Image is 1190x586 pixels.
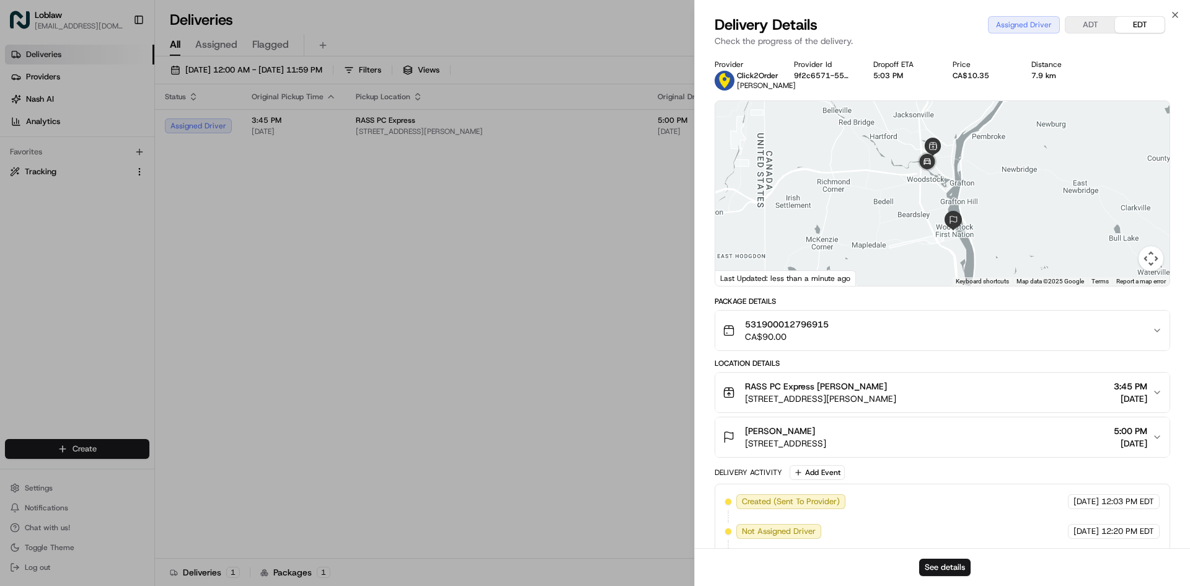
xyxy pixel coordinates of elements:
[715,60,774,69] div: Provider
[1101,496,1154,507] span: 12:03 PM EDT
[1091,278,1109,285] a: Terms
[1101,526,1154,537] span: 12:20 PM EDT
[873,71,933,81] div: 5:03 PM
[1114,393,1147,405] span: [DATE]
[745,437,826,450] span: [STREET_ADDRESS]
[100,272,204,295] a: 💻API Documentation
[105,278,115,288] div: 💻
[715,417,1170,457] button: [PERSON_NAME][STREET_ADDRESS]5:00 PM[DATE]
[919,559,971,576] button: See details
[25,226,35,236] img: 1736555255976-a54dd68f-1ca7-489b-9aae-adbdc363a1c4
[718,270,759,286] a: Open this area in Google Maps (opens a new window)
[794,71,853,81] button: 9f2c6571-5569-0e16-13fc-e69ce619cc43
[110,226,135,236] span: [DATE]
[873,60,933,69] div: Dropoff ETA
[718,270,759,286] img: Google
[32,80,205,93] input: Clear
[25,277,95,290] span: Knowledge Base
[715,15,818,35] span: Delivery Details
[742,496,840,507] span: Created (Sent To Provider)
[105,192,109,202] span: •
[745,318,829,331] span: 531900012796915
[211,122,226,137] button: Start new chat
[117,277,199,290] span: API Documentation
[1114,437,1147,450] span: [DATE]
[953,60,1012,69] div: Price
[1031,60,1091,69] div: Distance
[1073,526,1099,537] span: [DATE]
[745,380,887,393] span: RASS PC Express [PERSON_NAME]
[12,118,35,141] img: 1736555255976-a54dd68f-1ca7-489b-9aae-adbdc363a1c4
[715,71,734,91] img: profile_click2order_cartwheel.png
[737,81,796,91] span: [PERSON_NAME]
[25,193,35,203] img: 1736555255976-a54dd68f-1ca7-489b-9aae-adbdc363a1c4
[1031,71,1091,81] div: 7.9 km
[87,307,150,317] a: Powered byPylon
[1139,246,1163,271] button: Map camera controls
[742,526,816,537] span: Not Assigned Driver
[745,331,829,343] span: CA$90.00
[123,308,150,317] span: Pylon
[1073,496,1099,507] span: [DATE]
[192,159,226,174] button: See all
[956,277,1009,286] button: Keyboard shortcuts
[56,131,170,141] div: We're available if you need us!
[1116,278,1166,285] a: Report a map error
[794,60,853,69] div: Provider Id
[12,12,37,37] img: Nash
[12,214,32,234] img: Jandy Espique
[56,118,203,131] div: Start new chat
[12,278,22,288] div: 📗
[1115,17,1165,33] button: EDT
[715,35,1170,47] p: Check the progress of the delivery.
[1114,380,1147,393] span: 3:45 PM
[715,270,856,286] div: Last Updated: less than a minute ago
[7,272,100,295] a: 📗Knowledge Base
[715,468,782,477] div: Delivery Activity
[745,425,815,437] span: [PERSON_NAME]
[103,226,107,236] span: •
[12,180,32,200] img: Klarizel Pensader
[737,71,778,81] span: Click2Order
[790,465,845,480] button: Add Event
[12,161,79,171] div: Past conversations
[38,192,102,202] span: Klarizel Pensader
[38,226,100,236] span: [PERSON_NAME]
[112,192,146,202] span: 12:18 PM
[26,118,48,141] img: 1724597045416-56b7ee45-8013-43a0-a6f9-03cb97ddad50
[1114,425,1147,437] span: 5:00 PM
[715,373,1170,412] button: RASS PC Express [PERSON_NAME][STREET_ADDRESS][PERSON_NAME]3:45 PM[DATE]
[715,311,1170,350] button: 531900012796915CA$90.00
[953,71,1012,81] div: CA$10.35
[715,296,1170,306] div: Package Details
[715,358,1170,368] div: Location Details
[1016,278,1084,285] span: Map data ©2025 Google
[1065,17,1115,33] button: ADT
[745,393,896,405] span: [STREET_ADDRESS][PERSON_NAME]
[12,50,226,69] p: Welcome 👋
